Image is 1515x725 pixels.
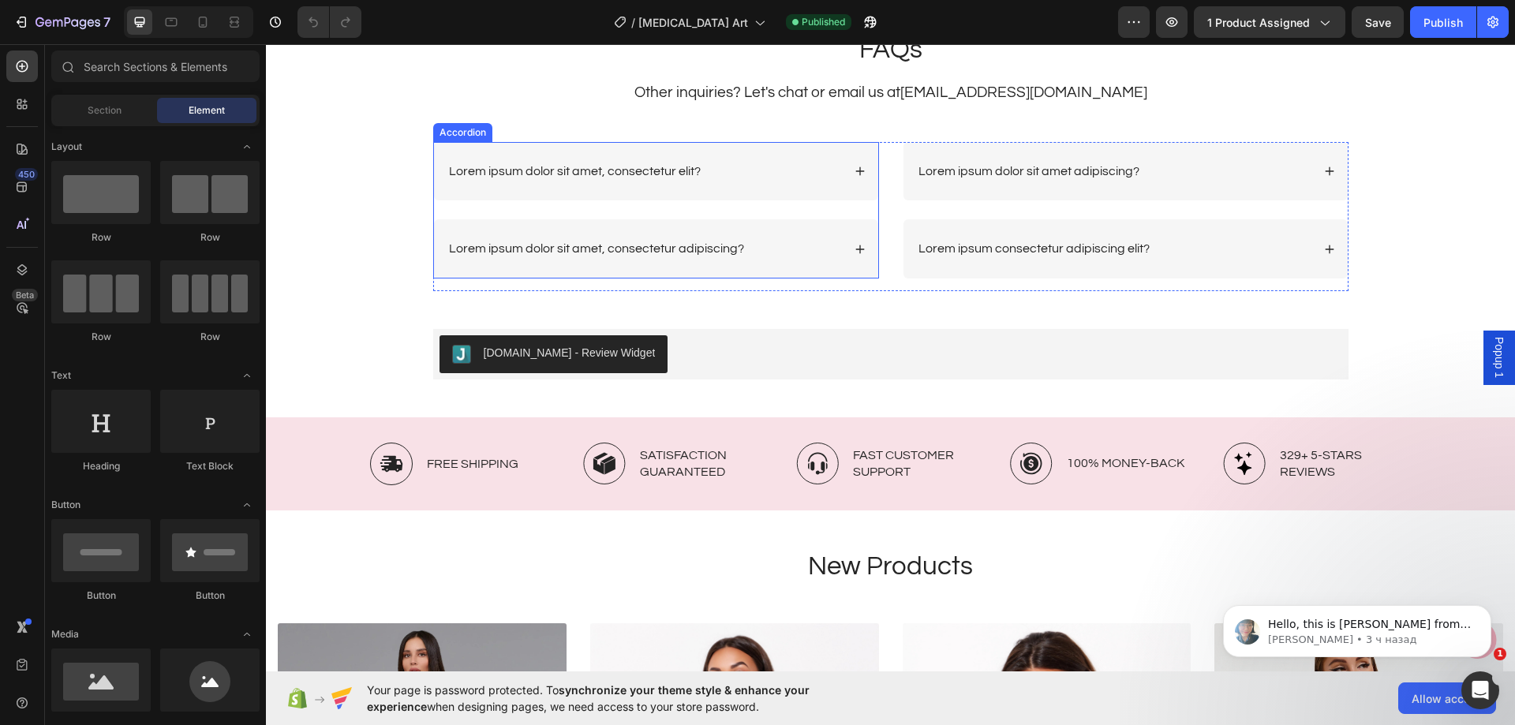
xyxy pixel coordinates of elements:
[6,6,118,38] button: 7
[161,412,252,428] p: Free Shipping
[653,196,884,213] p: Lorem ipsum consectetur adipiscing elit?
[374,403,503,436] p: Satisfaction Guaranteed
[530,398,573,440] img: gempages_578475802732004071-567782b9-0e2c-470b-87c7-39df590f843e.svg
[189,103,225,118] span: Element
[51,368,71,383] span: Text
[1365,16,1391,29] span: Save
[1423,14,1463,31] div: Publish
[174,291,402,329] button: Judge.me - Review Widget
[51,140,82,154] span: Layout
[186,301,205,320] img: Judgeme.png
[169,39,1081,58] p: Other inquiries? Let's chat or email us at
[801,411,918,428] p: 100% Money-Back
[160,330,260,344] div: Row
[15,168,38,181] div: 450
[234,622,260,647] span: Toggle open
[1398,682,1496,714] button: Allow access
[1199,572,1515,682] iframe: Intercom notifications сообщение
[12,504,1237,541] h2: New Products
[367,683,810,713] span: synchronize your theme style & enhance your experience
[51,498,80,512] span: Button
[631,14,635,31] span: /
[1014,403,1143,436] p: 329+ 5-Stars Reviews
[297,6,361,38] div: Undo/Redo
[12,289,38,301] div: Beta
[234,134,260,159] span: Toggle open
[218,301,390,317] div: [DOMAIN_NAME] - Review Widget
[266,44,1515,671] iframe: Design area
[103,13,110,32] p: 7
[1412,690,1483,707] span: Allow access
[634,40,881,56] span: [EMAIL_ADDRESS][DOMAIN_NAME]
[653,119,873,136] p: Lorem ipsum dolor sit amet adipiscing?
[51,330,151,344] div: Row
[104,398,147,441] img: gempages_578475802732004071-f02cbe55-a451-4af7-b3c3-20f4b05dadac.svg
[367,682,871,715] span: Your page is password protected. To when designing pages, we need access to your store password.
[1461,671,1499,709] iframe: Intercom live chat
[51,459,151,473] div: Heading
[957,398,1000,440] img: gempages_578475802732004071-c9eef007-a872-47a5-bab1-bbfba0e6323a.svg
[1207,14,1310,31] span: 1 product assigned
[51,230,151,245] div: Row
[160,589,260,603] div: Button
[587,403,716,436] p: Fast Customer Support
[744,398,787,440] img: gempages_578475802732004071-bda1c43b-efaf-43e2-a070-d672f31f5711.svg
[183,196,478,213] p: Lorem ipsum dolor sit amet, consectetur adipiscing?
[160,230,260,245] div: Row
[1352,6,1404,38] button: Save
[51,627,79,641] span: Media
[234,492,260,518] span: Toggle open
[317,398,360,440] img: gempages_578475802732004071-fd93422a-f9c8-459a-bfe0-4f86fffaf900.svg
[1225,293,1241,334] span: Popup 1
[234,363,260,388] span: Toggle open
[183,119,435,136] p: Lorem ipsum dolor sit amet, consectetur elit?
[1410,6,1476,38] button: Publish
[51,50,260,82] input: Search Sections & Elements
[802,15,845,29] span: Published
[160,459,260,473] div: Text Block
[638,14,748,31] span: [MEDICAL_DATA] Art
[1494,648,1506,660] span: 1
[51,589,151,603] div: Button
[88,103,122,118] span: Section
[170,81,223,95] div: Accordion
[1194,6,1345,38] button: 1 product assigned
